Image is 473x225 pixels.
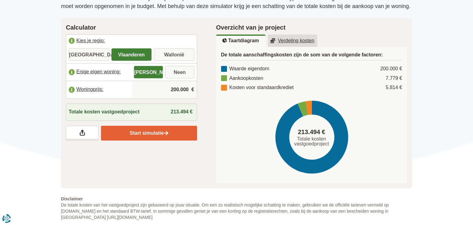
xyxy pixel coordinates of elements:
[66,23,197,32] h2: Calculator
[66,83,131,96] label: Woningprijs:
[61,196,412,220] p: De totale kosten van het vastgoedproject zijn gebaseerd op jouw situatie. Om een zo realistisch m...
[171,109,192,114] span: 213.494 €
[165,66,194,78] label: Neen
[61,196,412,202] span: Disclaimer
[221,65,269,72] div: Waarde eigendom
[216,23,407,32] h2: Overzicht van je project
[134,81,194,98] input: |
[221,75,263,82] div: Aankoopkosten
[66,65,131,79] label: Enige eigen woning:
[192,86,194,93] span: €
[164,131,168,136] img: Start simulatie
[222,38,259,43] u: Taartdiagram
[101,126,197,141] a: Start simulatie
[270,38,315,43] u: Verdeling kosten
[386,75,402,82] div: 7.779 €
[134,66,163,78] label: [PERSON_NAME]
[298,128,325,137] span: 213.494 €
[66,35,197,48] label: Kies je regio:
[111,48,152,61] label: Vlaanderen
[69,48,109,61] label: [GEOGRAPHIC_DATA]
[292,137,332,146] span: Totale kosten vastgoedproject
[221,84,294,91] div: Kosten voor standaardkrediet
[380,65,402,72] div: 200.000 €
[69,108,139,116] span: Totale kosten vastgoedproject
[66,126,99,141] a: Deel je resultaten
[221,52,402,60] h3: De totale aanschaffingskosten zijn de som van de volgende factoren:
[386,84,402,91] div: 5.814 €
[154,48,194,61] label: Wallonië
